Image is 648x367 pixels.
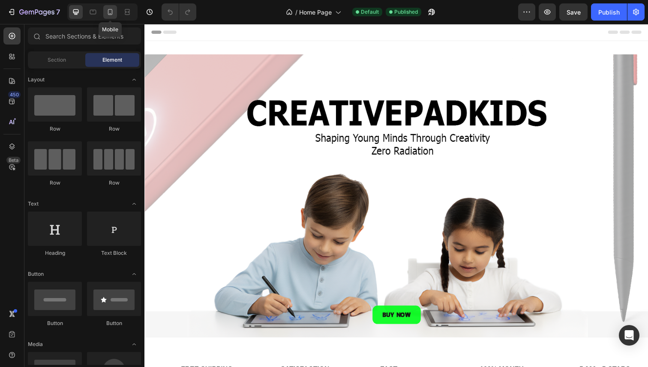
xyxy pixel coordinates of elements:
[28,340,43,348] span: Media
[295,8,297,17] span: /
[28,319,82,327] div: Button
[127,337,141,351] span: Toggle open
[144,24,648,367] iframe: Design area
[619,325,639,346] div: Open Intercom Messenger
[139,349,195,367] p: Satisfaction Guaranteed
[56,7,60,17] p: 7
[444,349,501,367] p: 5,000+ 5-Stars Reviews
[102,56,122,64] span: Element
[559,3,588,21] button: Save
[28,27,141,45] input: Search Sections & Elements
[6,157,21,164] div: Beta
[342,349,399,367] p: 100% Money-Back
[28,125,82,133] div: Row
[394,8,418,16] span: Published
[87,125,141,133] div: Row
[162,3,196,21] div: Undo/Redo
[28,76,45,84] span: Layout
[37,349,90,358] p: Free Shipping
[127,197,141,211] span: Toggle open
[28,270,44,278] span: Button
[87,249,141,257] div: Text Block
[87,319,141,327] div: Button
[243,293,272,301] p: BUY NOW
[3,3,64,21] button: 7
[591,3,627,21] button: Publish
[28,249,82,257] div: Heading
[598,8,620,17] div: Publish
[48,56,66,64] span: Section
[299,8,332,17] span: Home Page
[567,9,581,16] span: Save
[28,179,82,187] div: Row
[8,91,21,98] div: 450
[127,73,141,87] span: Toggle open
[127,267,141,281] span: Toggle open
[233,288,282,307] button: <p>BUY NOW</p>
[28,200,39,208] span: Text
[87,179,141,187] div: Row
[361,8,379,16] span: Default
